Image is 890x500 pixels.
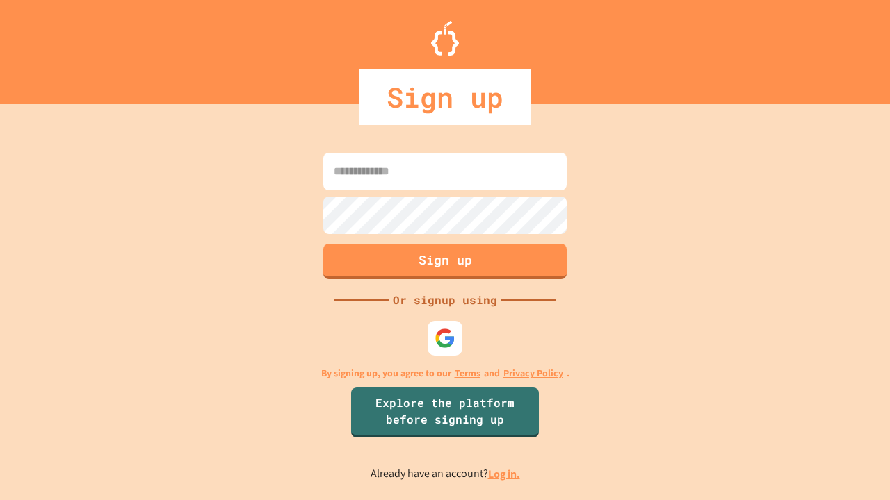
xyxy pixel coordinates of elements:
[389,292,501,308] div: Or signup using
[503,366,563,381] a: Privacy Policy
[371,465,520,483] p: Already have an account?
[323,244,567,279] button: Sign up
[321,366,569,381] p: By signing up, you agree to our and .
[351,387,539,437] a: Explore the platform before signing up
[359,69,531,125] div: Sign up
[488,467,520,481] a: Log in.
[431,21,459,56] img: Logo.svg
[435,328,455,349] img: google-icon.svg
[455,366,480,381] a: Terms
